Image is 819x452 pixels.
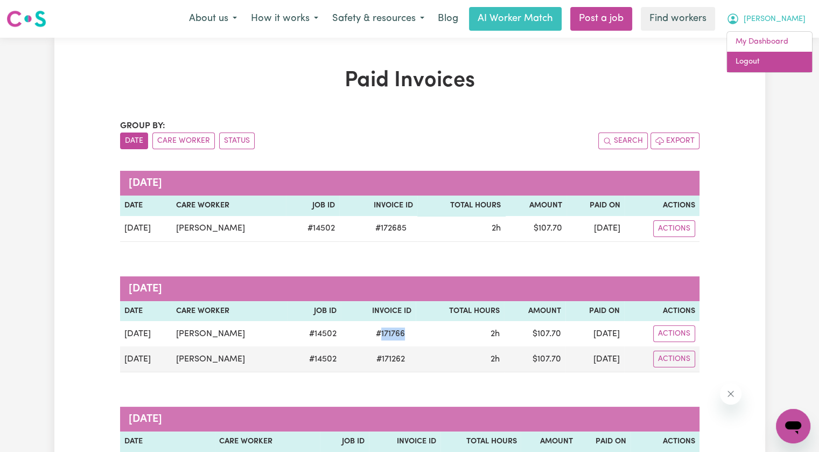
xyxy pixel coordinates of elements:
th: Total Hours [416,301,503,322]
button: sort invoices by care worker [152,133,215,149]
th: Invoice ID [369,432,440,452]
span: # 171766 [369,328,411,340]
th: Total Hours [440,432,521,452]
a: Find workers [641,7,715,31]
td: [DATE] [120,216,172,242]
th: Total Hours [417,196,505,216]
a: My Dashboard [727,32,812,52]
td: [PERSON_NAME] [172,346,287,372]
a: Post a job [570,7,632,31]
span: # 171262 [370,353,411,366]
th: Amount [521,432,577,452]
th: Actions [624,301,699,322]
button: How it works [244,8,325,30]
th: Amount [504,301,565,322]
span: 2 hours [491,330,500,338]
th: Paid On [565,301,624,322]
th: Date [120,301,172,322]
caption: [DATE] [120,171,699,196]
a: Blog [431,7,465,31]
th: Date [120,196,172,216]
a: Logout [727,52,812,72]
caption: [DATE] [120,407,699,432]
button: Actions [653,351,695,367]
span: Group by: [120,122,165,130]
td: [DATE] [566,216,625,242]
td: # 14502 [287,346,341,372]
td: [DATE] [565,346,624,372]
button: Search [598,133,648,149]
button: My Account [719,8,813,30]
a: Careseekers logo [6,6,46,31]
td: [DATE] [565,321,624,346]
span: # 172685 [369,222,413,235]
caption: [DATE] [120,276,699,301]
button: Actions [653,325,695,342]
span: Need any help? [6,8,65,16]
span: [PERSON_NAME] [744,13,806,25]
td: $ 107.70 [504,321,565,346]
th: Care Worker [172,196,286,216]
button: sort invoices by date [120,133,148,149]
th: Actions [631,432,699,452]
button: Actions [653,220,695,237]
button: sort invoices by paid status [219,133,255,149]
th: Care Worker [215,432,320,452]
th: Invoice ID [339,196,417,216]
img: Careseekers logo [6,9,46,29]
td: [PERSON_NAME] [172,321,287,346]
th: Invoice ID [341,301,416,322]
td: $ 107.70 [504,346,565,372]
iframe: Close message [720,383,741,405]
a: AI Worker Match [469,7,562,31]
th: Date [120,432,215,452]
button: Export [650,133,699,149]
td: # 14502 [286,216,339,242]
th: Paid On [566,196,625,216]
th: Amount [505,196,566,216]
th: Paid On [577,432,631,452]
span: 2 hours [492,224,501,233]
td: [DATE] [120,346,172,372]
th: Job ID [320,432,369,452]
th: Actions [625,196,699,216]
td: $ 107.70 [505,216,566,242]
th: Job ID [287,301,341,322]
button: Safety & resources [325,8,431,30]
th: Care Worker [172,301,287,322]
iframe: Button to launch messaging window [776,409,810,443]
td: # 14502 [287,321,341,346]
h1: Paid Invoices [120,68,699,94]
th: Job ID [286,196,339,216]
td: [PERSON_NAME] [172,216,286,242]
td: [DATE] [120,321,172,346]
div: My Account [726,31,813,73]
span: 2 hours [491,355,500,364]
button: About us [182,8,244,30]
